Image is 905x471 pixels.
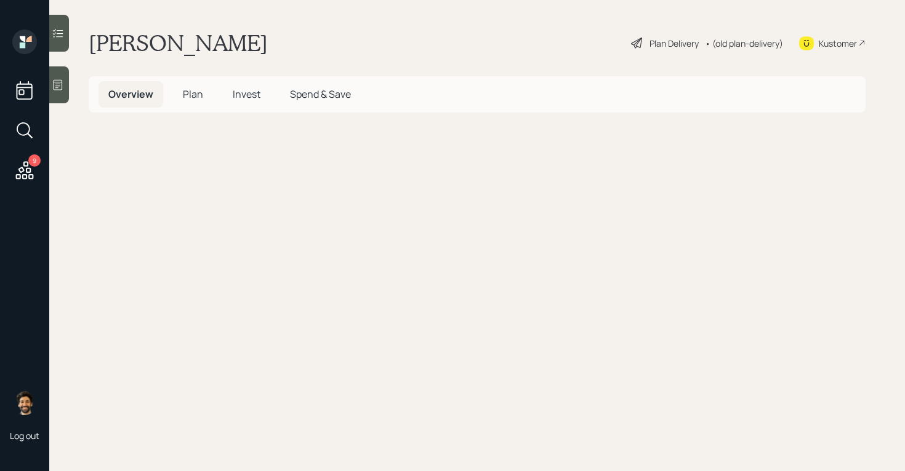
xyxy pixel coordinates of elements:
span: Invest [233,87,260,101]
img: eric-schwartz-headshot.png [12,390,37,415]
span: Spend & Save [290,87,351,101]
span: Overview [108,87,153,101]
div: Plan Delivery [650,37,699,50]
div: Kustomer [819,37,857,50]
span: Plan [183,87,203,101]
div: • (old plan-delivery) [705,37,783,50]
div: 9 [28,154,41,167]
h1: [PERSON_NAME] [89,30,268,57]
div: Log out [10,430,39,441]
